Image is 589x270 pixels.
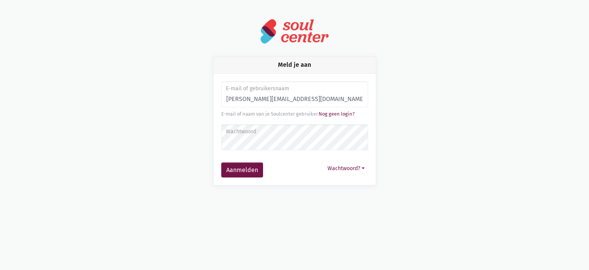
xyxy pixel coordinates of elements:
[214,57,376,73] div: Meld je aan
[260,18,329,44] img: logo-soulcenter-full.svg
[319,111,355,117] a: Nog geen login?
[221,110,368,118] div: E-mail of naam van je Soulcenter gebruiker.
[221,162,263,178] button: Aanmelden
[324,162,368,174] button: Wachtwoord?
[226,128,363,136] label: Wachtwoord
[221,81,368,178] form: Aanmelden
[226,84,363,93] label: E-mail of gebruikersnaam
